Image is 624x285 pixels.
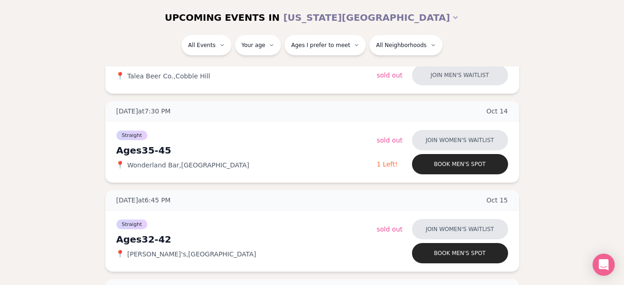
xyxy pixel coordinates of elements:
span: [PERSON_NAME]'s , [GEOGRAPHIC_DATA] [127,249,256,259]
button: Your age [235,35,281,55]
span: All Events [188,42,215,49]
div: Ages 32-42 [116,233,377,246]
span: Sold Out [377,71,403,79]
span: Wonderland Bar , [GEOGRAPHIC_DATA] [127,160,249,170]
span: Sold Out [377,137,403,144]
span: Straight [116,131,148,140]
span: Talea Beer Co. , Cobble Hill [127,71,211,81]
span: All Neighborhoods [376,42,426,49]
button: Book men's spot [412,154,508,174]
span: Sold Out [377,226,403,233]
span: Straight [116,220,148,229]
div: Open Intercom Messenger [593,254,615,276]
span: 📍 [116,161,124,169]
span: Your age [242,42,266,49]
button: [US_STATE][GEOGRAPHIC_DATA] [283,7,459,28]
span: 1 Left! [377,160,398,168]
span: Oct 14 [486,107,508,116]
button: Join women's waitlist [412,130,508,150]
button: Book men's spot [412,243,508,263]
span: [DATE] at 7:30 PM [116,107,171,116]
span: Oct 15 [486,196,508,205]
button: All Events [182,35,231,55]
button: All Neighborhoods [370,35,442,55]
button: Join men's waitlist [412,65,508,85]
span: 📍 [116,72,124,80]
div: Ages 35-45 [116,144,377,157]
span: Ages I prefer to meet [291,42,350,49]
span: [DATE] at 6:45 PM [116,196,171,205]
span: 📍 [116,250,124,258]
button: Join women's waitlist [412,219,508,239]
button: Ages I prefer to meet [285,35,366,55]
span: UPCOMING EVENTS IN [165,11,280,24]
